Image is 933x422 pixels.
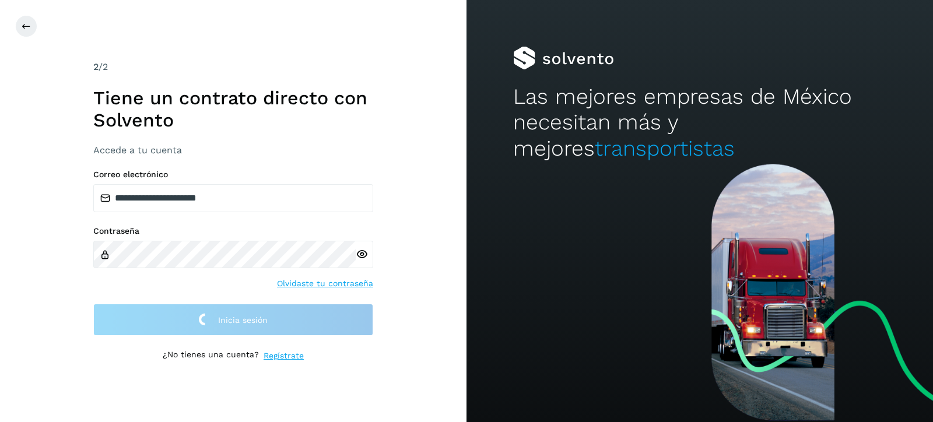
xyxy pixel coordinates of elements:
[93,170,373,180] label: Correo electrónico
[93,226,373,236] label: Contraseña
[264,350,304,362] a: Regístrate
[218,316,268,324] span: Inicia sesión
[93,60,373,74] div: /2
[93,87,373,132] h1: Tiene un contrato directo con Solvento
[277,277,373,290] a: Olvidaste tu contraseña
[163,350,259,362] p: ¿No tienes una cuenta?
[93,61,99,72] span: 2
[93,145,373,156] h3: Accede a tu cuenta
[595,136,735,161] span: transportistas
[93,304,373,336] button: Inicia sesión
[513,84,886,161] h2: Las mejores empresas de México necesitan más y mejores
